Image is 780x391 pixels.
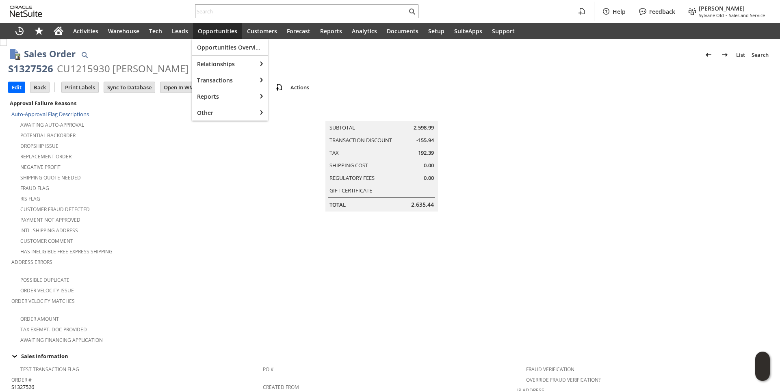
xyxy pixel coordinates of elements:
[54,26,63,36] svg: Home
[20,153,71,160] a: Replacement Order
[418,149,434,157] span: 192.39
[73,27,98,35] span: Activities
[8,98,260,108] div: Approval Failure Reasons
[329,187,372,194] a: Gift Certificate
[352,27,377,35] span: Analytics
[10,6,42,17] svg: logo
[526,376,600,383] a: Override Fraud Verification?
[198,27,237,35] span: Opportunities
[197,93,251,100] span: Reports
[20,315,59,322] a: Order Amount
[347,23,382,39] a: Analytics
[282,23,315,39] a: Forecast
[720,50,730,60] img: Next
[320,27,342,35] span: Reports
[414,124,434,132] span: 2,598.99
[192,88,256,104] div: Reports
[192,39,268,55] a: Opportunities Overview
[192,72,256,88] div: Transactions
[20,337,103,343] a: Awaiting Financing Application
[24,47,76,60] h1: Sales Order
[20,326,87,333] a: Tax Exempt. Doc Provided
[20,287,74,294] a: Order Velocity Issue
[492,27,515,35] span: Support
[103,23,144,39] a: Warehouse
[15,26,24,36] svg: Recent Records
[34,26,44,36] svg: Shortcuts
[526,366,574,373] a: Fraud Verification
[423,23,449,39] a: Setup
[149,27,162,35] span: Tech
[287,27,310,35] span: Forecast
[325,108,438,121] caption: Summary
[387,27,418,35] span: Documents
[8,62,53,75] div: S1327526
[287,84,312,91] a: Actions
[263,366,274,373] a: PO #
[20,195,40,202] a: RIS flag
[733,48,748,61] a: List
[704,50,713,60] img: Previous
[80,50,89,60] img: Quick Find
[9,82,25,93] input: Edit
[8,351,769,361] div: Sales Information
[454,27,482,35] span: SuiteApps
[57,62,188,75] div: CU1215930 [PERSON_NAME]
[144,23,167,39] a: Tech
[329,162,368,169] a: Shipping Cost
[416,136,434,144] span: -155.94
[195,6,407,16] input: Search
[167,23,193,39] a: Leads
[424,174,434,182] span: 0.00
[11,298,75,305] a: Order Velocity Matches
[197,60,251,68] span: Relationships
[487,23,520,39] a: Support
[263,384,299,391] a: Created From
[449,23,487,39] a: SuiteApps
[20,121,84,128] a: Awaiting Auto-Approval
[20,227,78,234] a: Intl. Shipping Address
[11,383,34,391] span: S1327526
[411,201,434,209] span: 2,635.44
[20,185,49,192] a: Fraud Flag
[315,23,347,39] a: Reports
[407,6,417,16] svg: Search
[20,164,61,171] a: Negative Profit
[11,259,52,266] a: Address Errors
[197,76,251,84] span: Transactions
[748,48,772,61] a: Search
[20,174,81,181] a: Shipping Quote Needed
[242,23,282,39] a: Customers
[10,23,29,39] a: Recent Records
[699,4,745,12] span: [PERSON_NAME]
[699,12,724,18] span: Sylvane Old
[382,23,423,39] a: Documents
[726,12,727,18] span: -
[20,248,113,255] a: Has Ineligible Free Express Shipping
[30,82,49,93] input: Back
[62,82,98,93] input: Print Labels
[424,162,434,169] span: 0.00
[68,23,103,39] a: Activities
[172,27,188,35] span: Leads
[192,104,256,121] div: Other
[755,352,770,381] iframe: Click here to launch Oracle Guided Learning Help Panel
[20,216,80,223] a: Payment not approved
[20,132,76,139] a: Potential Backorder
[193,23,242,39] a: Opportunities
[329,201,346,208] a: Total
[729,12,765,18] span: Sales and Service
[197,43,263,51] span: Opportunities Overview
[160,82,201,93] input: Open In WMC
[428,27,444,35] span: Setup
[247,27,277,35] span: Customers
[329,149,339,156] a: Tax
[192,56,256,72] div: Relationships
[329,136,392,144] a: Transaction Discount
[20,206,90,213] a: Customer Fraud Detected
[11,376,32,383] a: Order #
[20,366,79,373] a: Test Transaction Flag
[29,23,49,39] div: Shortcuts
[108,27,139,35] span: Warehouse
[329,174,375,181] a: Regulatory Fees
